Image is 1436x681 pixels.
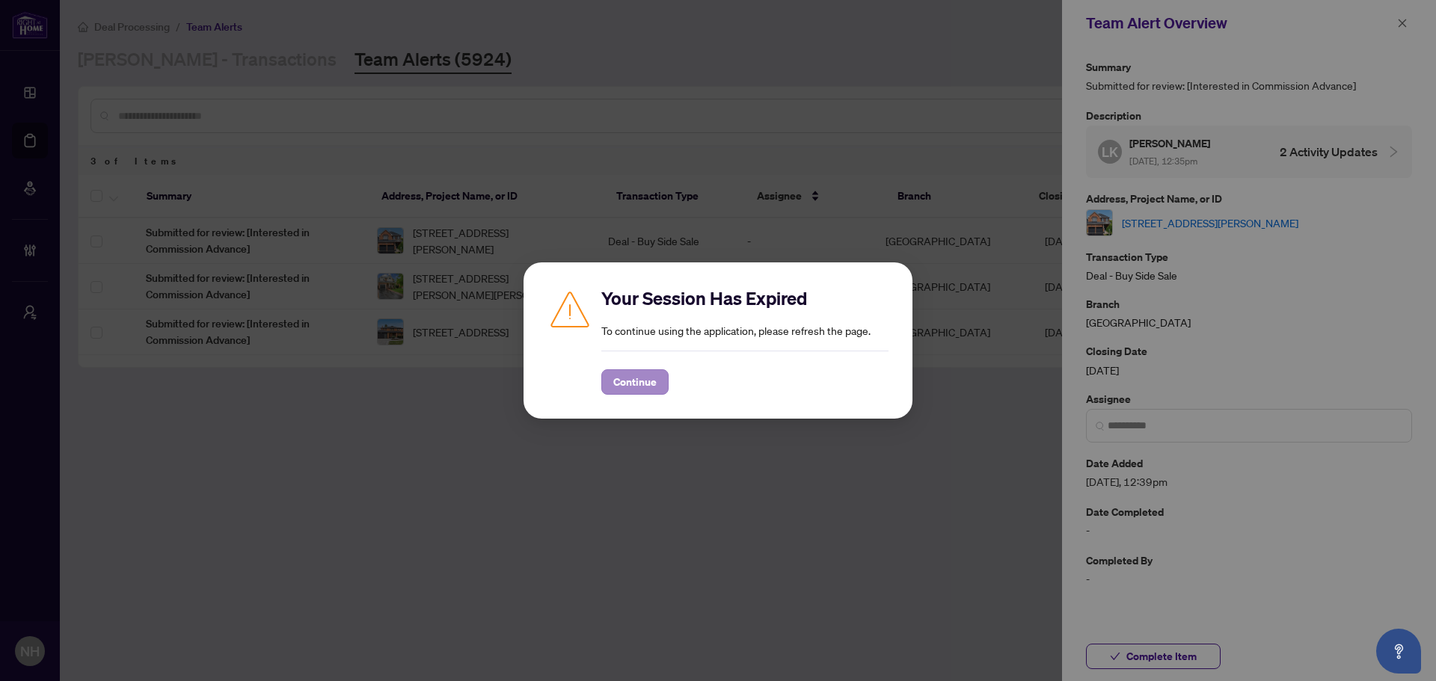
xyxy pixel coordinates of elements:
img: Caution icon [547,286,592,331]
button: Open asap [1376,629,1421,674]
button: Continue [601,369,669,395]
div: To continue using the application, please refresh the page. [601,286,889,395]
h2: Your Session Has Expired [601,286,889,310]
span: Continue [613,370,657,394]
